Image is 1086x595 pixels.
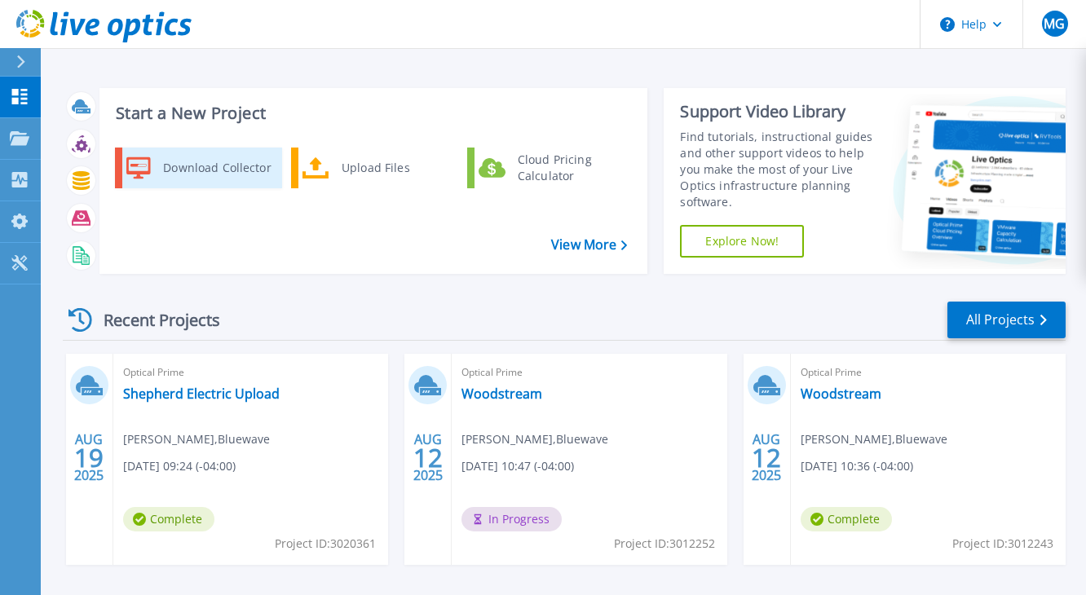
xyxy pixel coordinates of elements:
[413,451,443,465] span: 12
[1044,17,1065,30] span: MG
[333,152,454,184] div: Upload Files
[680,129,879,210] div: Find tutorials, instructional guides and other support videos to help you make the most of your L...
[123,507,214,531] span: Complete
[116,104,627,122] h3: Start a New Project
[752,451,781,465] span: 12
[123,364,378,381] span: Optical Prime
[413,428,444,487] div: AUG 2025
[291,148,458,188] a: Upload Files
[801,507,892,531] span: Complete
[801,430,947,448] span: [PERSON_NAME] , Bluewave
[155,152,278,184] div: Download Collector
[680,101,879,122] div: Support Video Library
[275,535,376,553] span: Project ID: 3020361
[510,152,630,184] div: Cloud Pricing Calculator
[801,364,1056,381] span: Optical Prime
[461,457,574,475] span: [DATE] 10:47 (-04:00)
[680,225,804,258] a: Explore Now!
[467,148,634,188] a: Cloud Pricing Calculator
[801,457,913,475] span: [DATE] 10:36 (-04:00)
[63,300,242,340] div: Recent Projects
[751,428,782,487] div: AUG 2025
[123,430,270,448] span: [PERSON_NAME] , Bluewave
[461,364,717,381] span: Optical Prime
[123,457,236,475] span: [DATE] 09:24 (-04:00)
[461,430,608,448] span: [PERSON_NAME] , Bluewave
[551,237,627,253] a: View More
[74,451,104,465] span: 19
[115,148,282,188] a: Download Collector
[801,386,881,402] a: Woodstream
[947,302,1066,338] a: All Projects
[952,535,1053,553] span: Project ID: 3012243
[73,428,104,487] div: AUG 2025
[123,386,280,402] a: Shepherd Electric Upload
[461,507,562,531] span: In Progress
[614,535,715,553] span: Project ID: 3012252
[461,386,542,402] a: Woodstream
